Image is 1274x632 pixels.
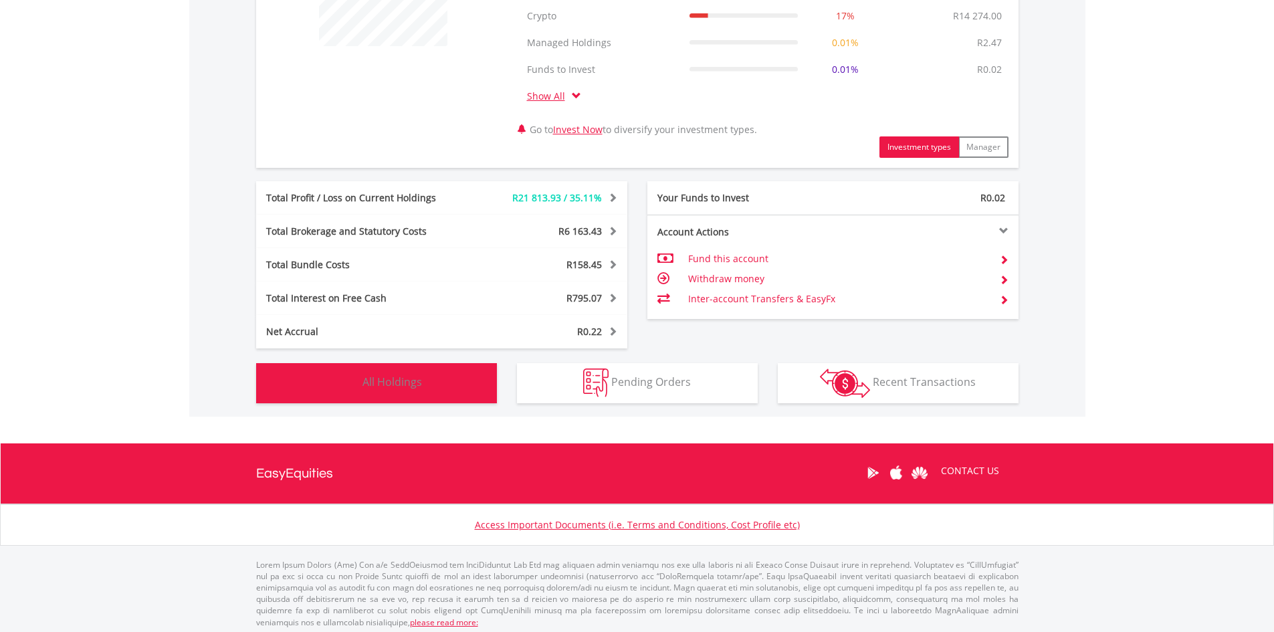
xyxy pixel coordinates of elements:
[805,29,886,56] td: 0.01%
[256,225,473,238] div: Total Brokerage and Statutory Costs
[566,292,602,304] span: R795.07
[611,375,691,389] span: Pending Orders
[517,363,758,403] button: Pending Orders
[647,191,833,205] div: Your Funds to Invest
[256,191,473,205] div: Total Profit / Loss on Current Holdings
[778,363,1019,403] button: Recent Transactions
[946,3,1008,29] td: R14 274.00
[647,225,833,239] div: Account Actions
[520,56,683,83] td: Funds to Invest
[932,452,1008,490] a: CONTACT US
[688,269,988,289] td: Withdraw money
[553,123,603,136] a: Invest Now
[256,559,1019,628] p: Lorem Ipsum Dolors (Ame) Con a/e SeddOeiusmod tem InciDiduntut Lab Etd mag aliquaen admin veniamq...
[908,452,932,494] a: Huawei
[566,258,602,271] span: R158.45
[885,452,908,494] a: Apple
[820,368,870,398] img: transactions-zar-wht.png
[805,3,886,29] td: 17%
[873,375,976,389] span: Recent Transactions
[520,29,683,56] td: Managed Holdings
[970,56,1008,83] td: R0.02
[861,452,885,494] a: Google Play
[688,249,988,269] td: Fund this account
[520,3,683,29] td: Crypto
[527,90,572,102] a: Show All
[331,368,360,397] img: holdings-wht.png
[583,368,609,397] img: pending_instructions-wht.png
[256,443,333,504] a: EasyEquities
[958,136,1008,158] button: Manager
[256,292,473,305] div: Total Interest on Free Cash
[688,289,988,309] td: Inter-account Transfers & EasyFx
[805,56,886,83] td: 0.01%
[362,375,422,389] span: All Holdings
[577,325,602,338] span: R0.22
[512,191,602,204] span: R21 813.93 / 35.11%
[256,325,473,338] div: Net Accrual
[558,225,602,237] span: R6 163.43
[970,29,1008,56] td: R2.47
[980,191,1005,204] span: R0.02
[256,258,473,272] div: Total Bundle Costs
[879,136,959,158] button: Investment types
[256,363,497,403] button: All Holdings
[410,617,478,628] a: please read more:
[475,518,800,531] a: Access Important Documents (i.e. Terms and Conditions, Cost Profile etc)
